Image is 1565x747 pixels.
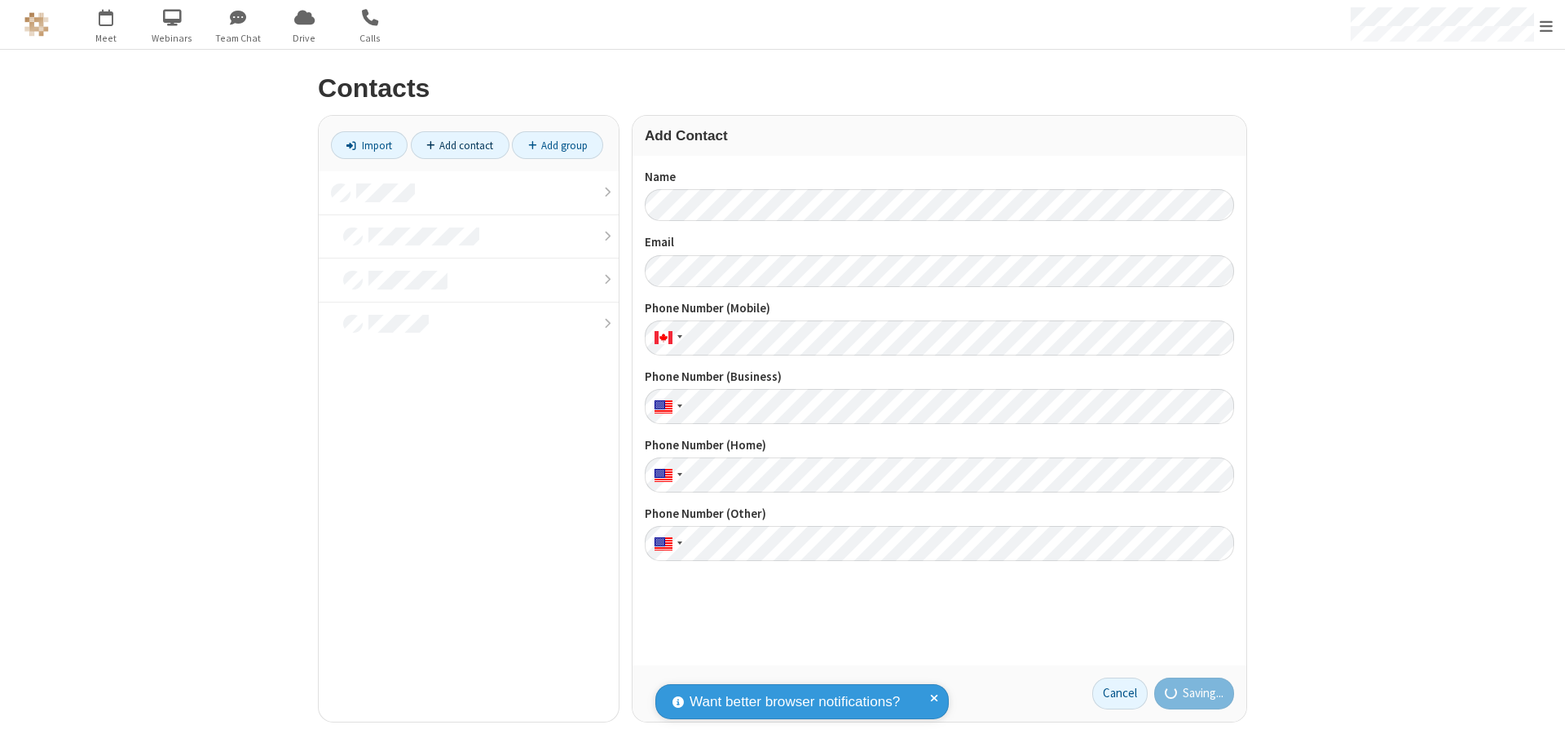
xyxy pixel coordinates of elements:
[645,368,1234,387] label: Phone Number (Business)
[645,233,1234,252] label: Email
[331,131,408,159] a: Import
[645,526,687,561] div: United States: + 1
[645,299,1234,318] label: Phone Number (Mobile)
[142,31,203,46] span: Webinars
[24,12,49,37] img: QA Selenium DO NOT DELETE OR CHANGE
[645,320,687,356] div: Canada: + 1
[411,131,509,159] a: Add contact
[512,131,603,159] a: Add group
[1154,678,1235,710] button: Saving...
[645,389,687,424] div: United States: + 1
[1524,705,1553,736] iframe: Chat
[645,505,1234,524] label: Phone Number (Other)
[340,31,401,46] span: Calls
[1183,684,1223,703] span: Saving...
[645,128,1234,144] h3: Add Contact
[318,74,1247,103] h2: Contacts
[645,168,1234,187] label: Name
[645,436,1234,455] label: Phone Number (Home)
[645,457,687,493] div: United States: + 1
[274,31,335,46] span: Drive
[690,692,900,713] span: Want better browser notifications?
[208,31,269,46] span: Team Chat
[1092,678,1148,710] a: Cancel
[76,31,137,46] span: Meet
